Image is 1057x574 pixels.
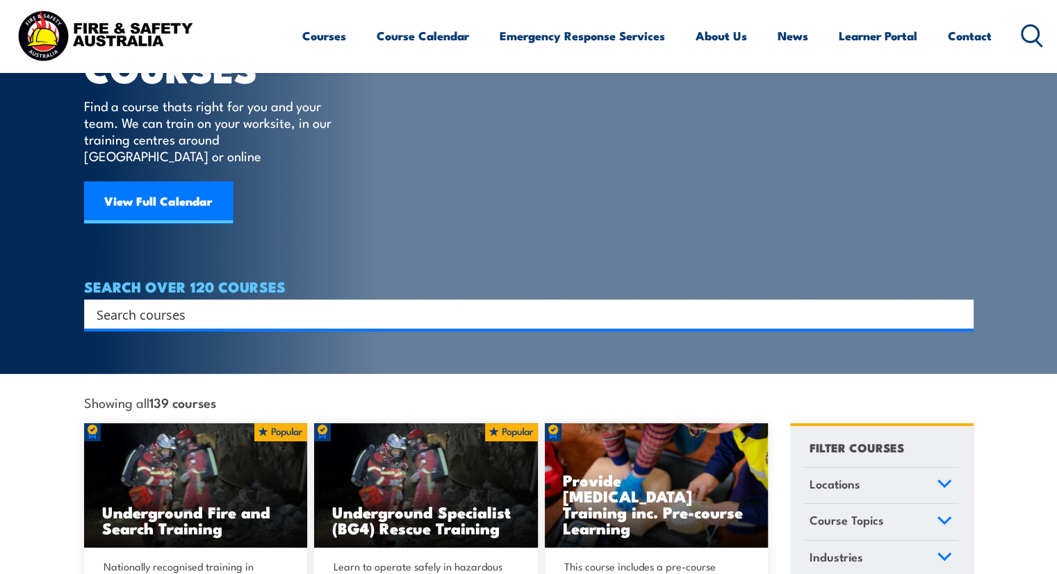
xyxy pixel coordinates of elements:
[803,504,958,540] a: Course Topics
[84,423,308,548] img: Underground mine rescue
[810,475,860,493] span: Locations
[332,504,520,536] h3: Underground Specialist (BG4) Rescue Training
[314,423,538,548] img: Underground mine rescue
[84,97,338,164] p: Find a course thats right for you and your team. We can train on your worksite, in our training c...
[97,304,943,325] input: Search input
[696,17,747,54] a: About Us
[810,438,904,457] h4: FILTER COURSES
[500,17,665,54] a: Emergency Response Services
[84,395,216,409] span: Showing all
[563,472,751,536] h3: Provide [MEDICAL_DATA] Training inc. Pre-course Learning
[810,548,863,566] span: Industries
[949,304,969,324] button: Search magnifier button
[84,279,974,294] h4: SEARCH OVER 120 COURSES
[84,51,352,84] h1: COURSES
[545,423,769,548] a: Provide [MEDICAL_DATA] Training inc. Pre-course Learning
[810,511,884,530] span: Course Topics
[545,423,769,548] img: Low Voltage Rescue and Provide CPR
[102,504,290,536] h3: Underground Fire and Search Training
[149,393,216,411] strong: 139 courses
[377,17,469,54] a: Course Calendar
[778,17,808,54] a: News
[99,304,946,324] form: Search form
[803,468,958,504] a: Locations
[84,423,308,548] a: Underground Fire and Search Training
[948,17,992,54] a: Contact
[84,181,233,223] a: View Full Calendar
[302,17,346,54] a: Courses
[314,423,538,548] a: Underground Specialist (BG4) Rescue Training
[839,17,917,54] a: Learner Portal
